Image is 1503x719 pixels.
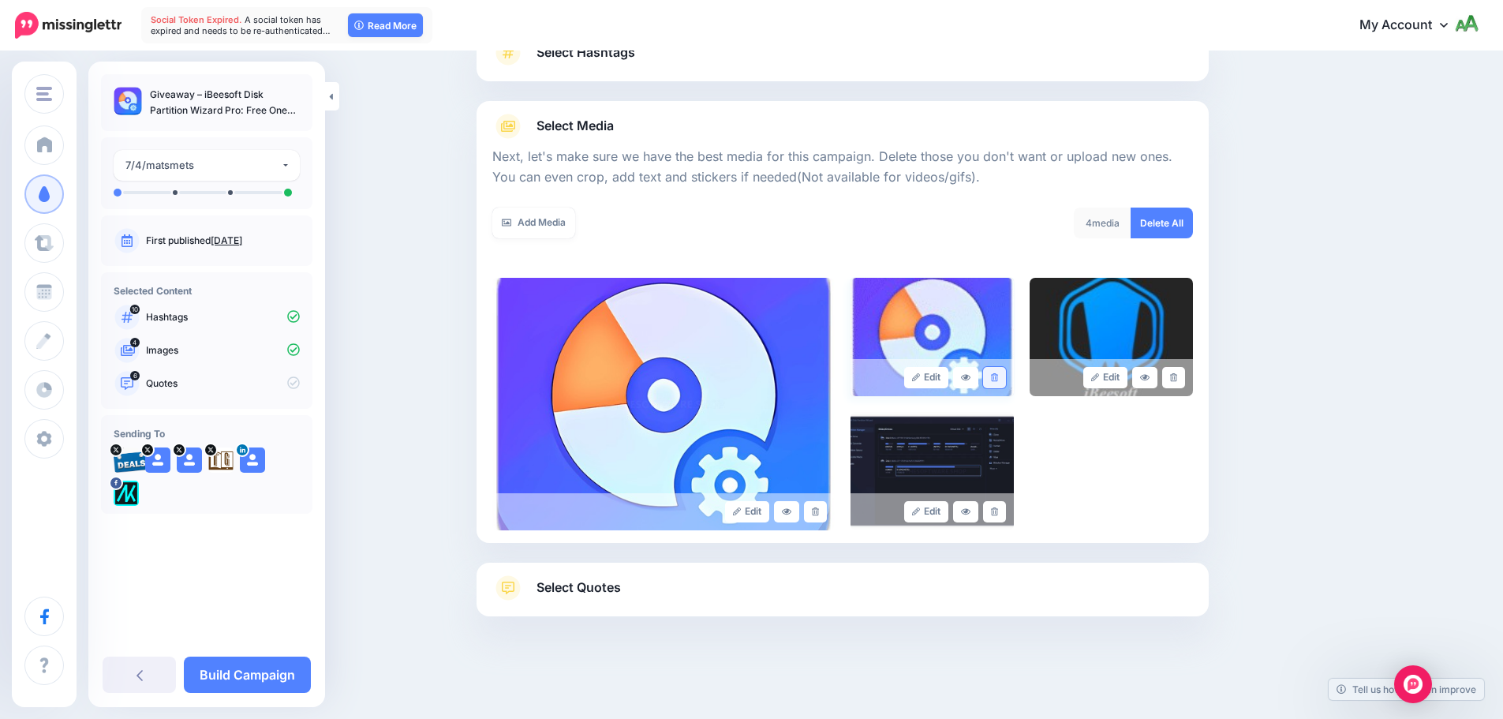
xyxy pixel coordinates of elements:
[15,12,122,39] img: Missinglettr
[114,428,300,440] h4: Sending To
[537,115,614,137] span: Select Media
[173,190,178,195] li: A post will be sent on day 2
[114,285,300,297] h4: Selected Content
[492,114,1193,139] a: Select Media
[36,87,52,101] img: menu.png
[1344,6,1479,45] a: My Account
[537,577,621,598] span: Select Quotes
[1131,208,1193,238] a: Delete All
[492,40,1193,81] a: Select Hashtags
[492,575,1193,616] a: Select Quotes
[146,343,300,358] p: Images
[228,190,233,195] li: A post will be sent on day 5
[145,448,170,473] img: user_default_image.png
[1030,278,1193,396] img: 47f55f7d6dd576c304850d0912dc520c_large.jpg
[114,150,300,181] button: 7/4/matsmets
[151,14,331,36] span: A social token has expired and needs to be re-authenticated…
[1083,367,1128,388] a: Edit
[146,376,300,391] p: Quotes
[1086,217,1092,229] span: 4
[151,14,242,25] span: Social Token Expired.
[114,481,139,506] img: 300371053_782866562685722_1733786435366177641_n-bsa128417.png
[114,189,122,197] li: A post will be sent on day 0
[211,234,242,246] a: [DATE]
[284,189,292,197] li: A post will be sent on day 7
[146,310,300,324] p: Hashtags
[114,87,142,115] img: f2d3abbe9f2fe501c0e0860a76b3539a_thumb.jpg
[492,208,575,238] a: Add Media
[492,147,1193,188] p: Next, let's make sure we have the best media for this campaign. Delete those you don't want or up...
[125,156,281,174] div: 7/4/matsmets
[130,305,140,314] span: 10
[851,278,1014,396] img: 8c253b426ae267511ca58b479fb72c7e_large.jpg
[130,371,140,380] span: 6
[114,448,148,473] img: 95cf0fca748e57b5e67bba0a1d8b2b21-27699.png
[492,278,835,530] img: f2d3abbe9f2fe501c0e0860a76b3539a_large.jpg
[904,367,949,388] a: Edit
[492,139,1193,530] div: Select Media
[146,234,300,248] p: First published
[851,412,1014,530] img: da0b91c4c64886e6fe9f3af2f7802d77_large.jpg
[177,448,202,473] img: user_default_image.png
[904,501,949,522] a: Edit
[150,87,300,118] p: Giveaway – iBeesoft Disk Partition Wizard Pro: Free One Year | Resize, Merge, Split & Clone Parti...
[725,501,770,522] a: Edit
[208,448,234,473] img: agK0rCH6-27705.jpg
[1329,679,1484,700] a: Tell us how we can improve
[1394,665,1432,703] div: Open Intercom Messenger
[537,42,635,63] span: Select Hashtags
[348,13,423,37] a: Read More
[1074,208,1131,238] div: media
[240,448,265,473] img: user_default_image.png
[130,338,140,347] span: 4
